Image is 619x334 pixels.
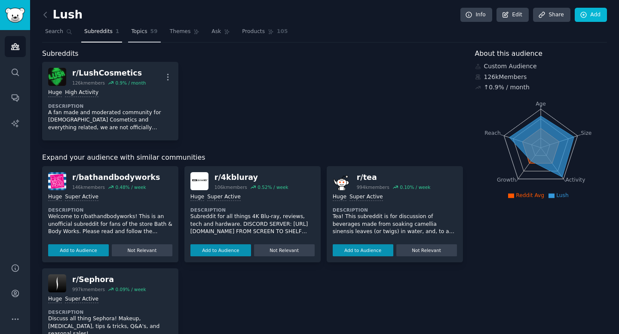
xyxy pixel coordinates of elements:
[150,28,158,36] span: 59
[45,28,63,36] span: Search
[42,8,83,22] h2: Lush
[556,192,569,198] span: Lush
[112,244,172,256] button: Not Relevant
[167,25,203,43] a: Themes
[333,193,346,201] div: Huge
[84,28,113,36] span: Subreddits
[475,62,607,71] div: Custom Audience
[239,25,291,43] a: Products105
[42,62,178,140] a: LushCosmeticsr/LushCosmetics126kmembers0.9% / monthHugeHigh ActivityDescriptionA fan made and mod...
[475,73,607,82] div: 126k Members
[484,83,530,92] div: ↑ 0.9 % / month
[72,68,146,79] div: r/ LushCosmetics
[48,244,109,256] button: Add to Audience
[257,184,288,190] div: 0.52 % / week
[484,130,501,136] tspan: Reach
[48,193,62,201] div: Huge
[208,25,233,43] a: Ask
[48,89,62,97] div: Huge
[48,274,66,292] img: Sephora
[190,193,204,201] div: Huge
[396,244,457,256] button: Not Relevant
[207,193,241,201] div: Super Active
[349,193,383,201] div: Super Active
[5,8,25,23] img: GummySearch logo
[48,68,66,86] img: LushCosmetics
[536,101,546,107] tspan: Age
[516,192,544,198] span: Reddit Avg
[190,244,251,256] button: Add to Audience
[170,28,191,36] span: Themes
[581,130,591,136] tspan: Size
[333,244,393,256] button: Add to Audience
[81,25,122,43] a: Subreddits1
[115,184,146,190] div: 0.48 % / week
[357,172,431,183] div: r/ tea
[72,286,105,292] div: 997k members
[72,80,105,86] div: 126k members
[211,28,221,36] span: Ask
[190,172,208,190] img: 4kbluray
[65,89,98,97] div: High Activity
[497,177,516,183] tspan: Growth
[48,207,172,213] dt: Description
[72,184,105,190] div: 146k members
[357,184,389,190] div: 994k members
[48,172,66,190] img: bathandbodyworks
[115,286,146,292] div: 0.09 % / week
[115,80,146,86] div: 0.9 % / month
[215,172,288,183] div: r/ 4kbluray
[48,295,62,304] div: Huge
[42,152,205,163] span: Expand your audience with similar communities
[496,8,529,22] a: Edit
[333,172,351,190] img: tea
[400,184,430,190] div: 0.10 % / week
[72,274,146,285] div: r/ Sephora
[48,213,172,236] p: Welcome to r/bathandbodyworks! This is an unofficial subreddit for fans of the store Bath & Body ...
[48,103,172,109] dt: Description
[242,28,265,36] span: Products
[65,193,98,201] div: Super Active
[575,8,607,22] a: Add
[460,8,492,22] a: Info
[131,28,147,36] span: Topics
[190,207,315,213] dt: Description
[72,172,160,183] div: r/ bathandbodyworks
[128,25,160,43] a: Topics59
[65,295,98,304] div: Super Active
[215,184,247,190] div: 106k members
[48,309,172,315] dt: Description
[277,28,288,36] span: 105
[333,213,457,236] p: Tea! This subreddit is for discussion of beverages made from soaking camellia sinensis leaves (or...
[254,244,315,256] button: Not Relevant
[333,207,457,213] dt: Description
[116,28,120,36] span: 1
[42,49,79,59] span: Subreddits
[42,25,75,43] a: Search
[475,49,542,59] span: About this audience
[48,109,172,132] p: A fan made and moderated community for [DEMOGRAPHIC_DATA] Cosmetics and everything related, we ar...
[190,213,315,236] p: Subreddit for all things 4K Blu-ray, reviews, tech and hardware. DISCORD SERVER: [URL][DOMAIN_NAM...
[565,177,585,183] tspan: Activity
[533,8,570,22] a: Share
